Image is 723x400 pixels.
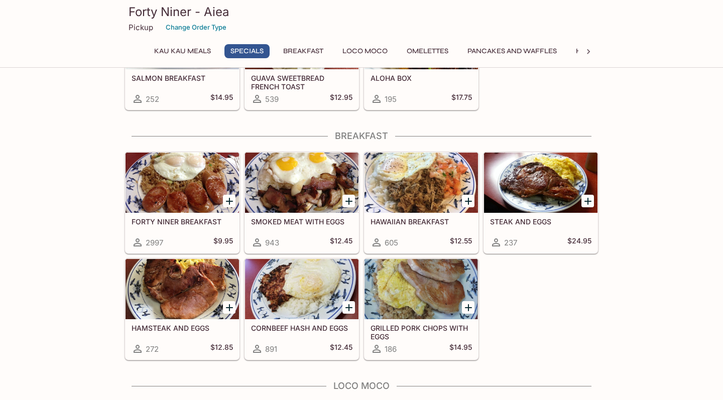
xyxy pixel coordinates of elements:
[330,93,352,105] h5: $12.95
[265,238,279,247] span: 943
[129,4,594,20] h3: Forty Niner - Aiea
[125,380,598,391] h4: Loco Moco
[245,259,358,319] div: CORNBEEF HASH AND EGGS
[251,324,352,332] h5: CORNBEEF HASH AND EGGS
[371,74,472,82] h5: ALOHA BOX
[365,9,478,69] div: ALOHA BOX
[146,344,159,354] span: 272
[278,44,329,58] button: Breakfast
[265,344,277,354] span: 891
[132,324,233,332] h5: HAMSTEAK AND EGGS
[570,44,694,58] button: Hawaiian Style French Toast
[365,153,478,213] div: HAWAIIAN BREAKFAST
[125,258,239,360] a: HAMSTEAK AND EGGS272$12.85
[484,153,597,213] div: STEAK AND EGGS
[125,130,598,142] h4: Breakfast
[251,217,352,226] h5: SMOKED MEAT WITH EGGS
[129,23,153,32] p: Pickup
[364,258,478,360] a: GRILLED PORK CHOPS WITH EGGS186$14.95
[161,20,231,35] button: Change Order Type
[342,301,355,314] button: Add CORNBEEF HASH AND EGGS
[342,195,355,207] button: Add SMOKED MEAT WITH EGGS
[224,44,270,58] button: Specials
[371,324,472,340] h5: GRILLED PORK CHOPS WITH EGGS
[146,94,159,104] span: 252
[245,258,359,360] a: CORNBEEF HASH AND EGGS891$12.45
[210,93,233,105] h5: $14.95
[449,343,472,355] h5: $14.95
[385,344,397,354] span: 186
[462,301,474,314] button: Add GRILLED PORK CHOPS WITH EGGS
[126,153,239,213] div: FORTY NINER BREAKFAST
[450,236,472,248] h5: $12.55
[132,74,233,82] h5: SALMON BREAKFAST
[210,343,233,355] h5: $12.85
[245,153,358,213] div: SMOKED MEAT WITH EGGS
[213,236,233,248] h5: $9.95
[567,236,591,248] h5: $24.95
[490,217,591,226] h5: STEAK AND EGGS
[149,44,216,58] button: Kau Kau Meals
[385,94,397,104] span: 195
[401,44,454,58] button: Omelettes
[126,259,239,319] div: HAMSTEAK AND EGGS
[462,44,562,58] button: Pancakes and Waffles
[245,9,358,69] div: GUAVA SWEETBREAD FRENCH TOAST
[371,217,472,226] h5: HAWAIIAN BREAKFAST
[581,195,594,207] button: Add STEAK AND EGGS
[265,94,279,104] span: 539
[146,238,163,247] span: 2997
[126,9,239,69] div: SALMON BREAKFAST
[365,259,478,319] div: GRILLED PORK CHOPS WITH EGGS
[364,152,478,253] a: HAWAIIAN BREAKFAST605$12.55
[245,152,359,253] a: SMOKED MEAT WITH EGGS943$12.45
[484,152,598,253] a: STEAK AND EGGS237$24.95
[330,236,352,248] h5: $12.45
[251,74,352,90] h5: GUAVA SWEETBREAD FRENCH TOAST
[462,195,474,207] button: Add HAWAIIAN BREAKFAST
[125,152,239,253] a: FORTY NINER BREAKFAST2997$9.95
[223,301,235,314] button: Add HAMSTEAK AND EGGS
[504,238,517,247] span: 237
[385,238,398,247] span: 605
[330,343,352,355] h5: $12.45
[451,93,472,105] h5: $17.75
[337,44,393,58] button: Loco Moco
[223,195,235,207] button: Add FORTY NINER BREAKFAST
[132,217,233,226] h5: FORTY NINER BREAKFAST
